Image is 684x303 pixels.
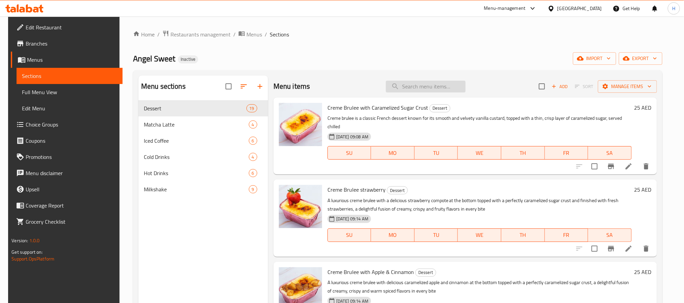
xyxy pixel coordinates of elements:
span: export [624,54,657,63]
span: 6 [249,138,257,144]
span: TH [504,148,542,158]
p: Creme brulee is a classic French dessert known for its smooth and velvety vanilla custard, topped... [327,114,632,131]
span: FR [548,148,586,158]
span: Menus [246,30,262,38]
h6: 25 AED [634,267,652,277]
h6: 25 AED [634,103,652,112]
li: / [157,30,160,38]
a: Home [133,30,155,38]
a: Choice Groups [11,116,122,133]
span: Edit Menu [22,104,117,112]
span: Promotions [26,153,117,161]
div: Iced Coffee6 [138,133,268,149]
a: Edit Restaurant [11,19,122,35]
div: [GEOGRAPHIC_DATA] [557,5,602,12]
span: Manage items [603,82,652,91]
span: Edit Restaurant [26,23,117,31]
button: import [573,52,616,65]
div: Cold Drinks [144,153,249,161]
button: SU [327,146,371,160]
span: Select to update [587,242,602,256]
button: MO [371,228,415,242]
div: items [249,169,257,177]
button: FR [545,146,588,160]
span: Choice Groups [26,120,117,129]
a: Support.OpsPlatform [11,254,54,263]
span: Dessert [430,104,450,112]
span: MO [374,148,412,158]
a: Menus [11,52,122,68]
a: Branches [11,35,122,52]
span: Add [551,83,569,90]
span: Iced Coffee [144,137,249,145]
span: Version: [11,236,28,245]
span: Upsell [26,185,117,193]
a: Restaurants management [162,30,231,39]
span: SA [591,148,629,158]
span: TH [504,230,542,240]
img: Creme Brulee strawberry [279,185,322,228]
button: SA [588,228,632,242]
button: Manage items [598,80,657,93]
a: Full Menu View [17,84,122,100]
h2: Menu sections [141,81,186,91]
div: Matcha Latte4 [138,116,268,133]
span: Select all sections [221,79,236,93]
span: Creme Brulee with Apple & Cinnamon [327,267,414,277]
button: Add section [252,78,268,94]
a: Promotions [11,149,122,165]
a: Upsell [11,181,122,197]
h2: Menu items [273,81,310,91]
nav: breadcrumb [133,30,662,39]
span: Milkshake [144,185,249,193]
span: 9 [249,186,257,193]
span: Branches [26,39,117,48]
button: TU [415,146,458,160]
button: export [619,52,662,65]
div: Inactive [178,55,198,63]
span: Matcha Latte [144,120,249,129]
span: Restaurants management [170,30,231,38]
button: Add [549,81,571,92]
span: SU [331,230,368,240]
div: items [249,120,257,129]
a: Sections [17,68,122,84]
button: delete [638,241,654,257]
span: Angel Sweet [133,51,175,66]
div: Menu-management [484,4,526,12]
span: 6 [249,170,257,176]
div: Cold Drinks4 [138,149,268,165]
span: Select to update [587,159,602,173]
button: WE [458,146,501,160]
div: items [246,104,257,112]
nav: Menu sections [138,98,268,200]
span: Dessert [416,269,436,276]
span: Select section first [571,81,598,92]
span: Menu disclaimer [26,169,117,177]
p: A luxurious creme brulee with delicious caramelized apple and cinnamon at the bottom topped with ... [327,278,632,295]
button: SA [588,146,632,160]
span: WE [461,230,499,240]
div: Milkshake9 [138,181,268,197]
span: Sort sections [236,78,252,94]
div: Dessert [415,269,436,277]
div: items [249,137,257,145]
span: SA [591,230,629,240]
div: items [249,153,257,161]
span: Creme Brulee with Caramelized Sugar Crust [327,103,428,113]
span: Coverage Report [26,201,117,210]
span: Get support on: [11,248,43,256]
span: Creme Brulee strawberry [327,185,386,195]
span: Menus [27,56,117,64]
a: Edit Menu [17,100,122,116]
a: Edit menu item [625,162,633,170]
span: TU [417,230,455,240]
div: Dessert [429,104,450,112]
span: Sections [270,30,289,38]
span: FR [548,230,586,240]
div: Dessert19 [138,100,268,116]
span: SU [331,148,368,158]
div: Dessert [387,186,408,194]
